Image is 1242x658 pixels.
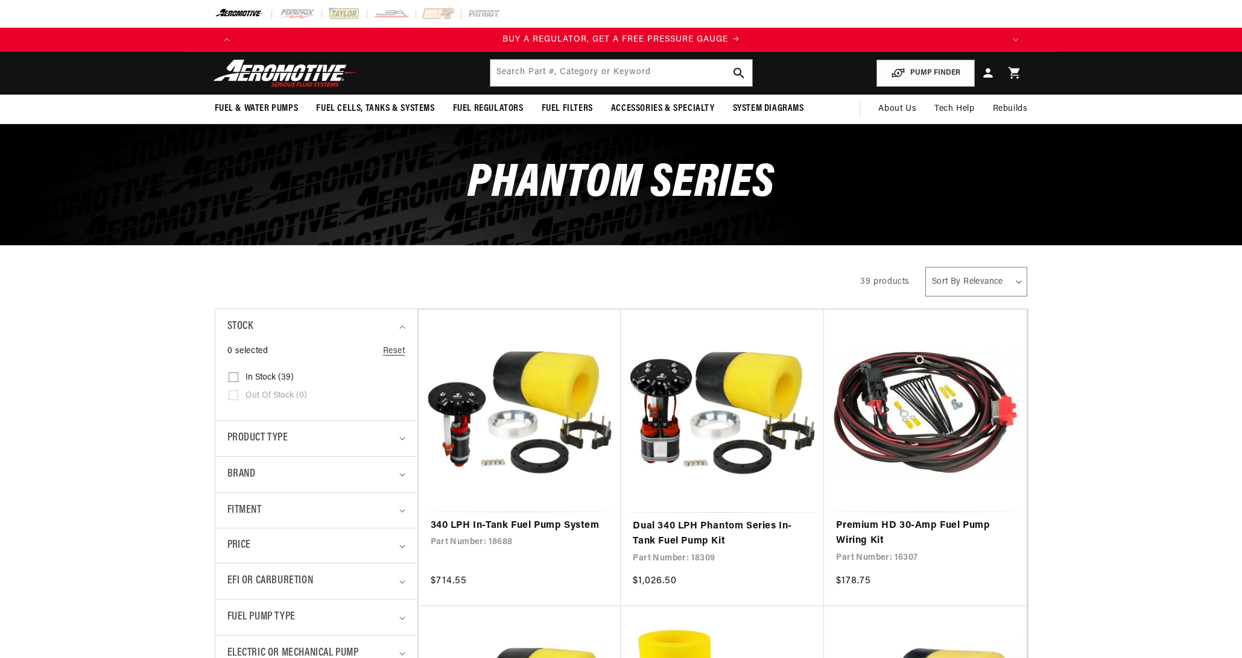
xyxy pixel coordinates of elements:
summary: Brand (0 selected) [227,457,405,492]
a: BUY A REGULATOR, GET A FREE PRESSURE GAUGE [239,33,1004,46]
summary: Price [227,528,405,563]
span: Fuel Cells, Tanks & Systems [316,102,434,115]
span: Product type [227,430,288,447]
a: Reset [383,345,405,358]
span: Fitment [227,502,262,519]
button: search button [726,60,752,86]
summary: Rebuilds [984,95,1037,124]
span: Fuel & Water Pumps [215,102,299,115]
span: EFI or Carburetion [227,572,314,590]
summary: Fuel Cells, Tanks & Systems [307,95,443,123]
summary: Fuel Filters [533,95,602,123]
span: System Diagrams [733,102,804,115]
slideshow-component: Translation missing: en.sections.announcements.announcement_bar [185,28,1058,52]
a: Dual 340 LPH Phantom Series In-Tank Fuel Pump Kit [633,519,812,550]
button: Translation missing: en.sections.announcements.previous_announcement [215,28,239,52]
summary: Fuel & Water Pumps [206,95,308,123]
a: About Us [869,95,925,124]
summary: Fuel Pump Type (0 selected) [227,600,405,635]
span: Tech Help [934,102,974,116]
input: Search by Part Number, Category or Keyword [490,60,752,86]
a: Premium HD 30-Amp Fuel Pump Wiring Kit [836,518,1015,549]
summary: System Diagrams [724,95,813,123]
img: Aeromotive [210,59,361,87]
summary: Stock (0 selected) [227,309,405,345]
summary: Accessories & Specialty [602,95,724,123]
span: 39 products [860,277,910,286]
summary: Tech Help [925,95,983,124]
summary: EFI or Carburetion (0 selected) [227,563,405,599]
div: 1 of 4 [239,33,1004,46]
span: BUY A REGULATOR, GET A FREE PRESSURE GAUGE [502,35,728,44]
span: Accessories & Specialty [611,102,715,115]
button: PUMP FINDER [876,60,975,87]
span: Brand [227,466,256,483]
div: Announcement [239,33,1004,46]
span: In stock (39) [246,372,294,383]
span: Fuel Pump Type [227,609,296,626]
summary: Fitment (0 selected) [227,493,405,528]
span: Phantom Series [467,160,774,208]
span: Out of stock (0) [246,390,307,401]
button: Translation missing: en.sections.announcements.next_announcement [1004,28,1028,52]
span: Stock [227,318,253,336]
span: Rebuilds [993,102,1028,116]
span: Price [227,537,251,554]
summary: Fuel Regulators [444,95,533,123]
a: 340 LPH In-Tank Fuel Pump System [431,518,609,534]
span: Fuel Regulators [453,102,524,115]
span: About Us [878,104,916,113]
span: Fuel Filters [542,102,593,115]
summary: Product type (0 selected) [227,421,405,456]
span: 0 selected [227,345,268,358]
